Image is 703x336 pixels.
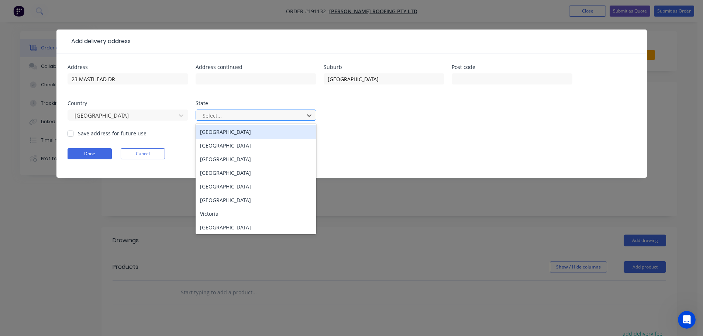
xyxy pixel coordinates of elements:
div: Suburb [324,65,444,70]
div: [GEOGRAPHIC_DATA] [196,139,316,152]
div: [GEOGRAPHIC_DATA] [196,180,316,193]
div: [GEOGRAPHIC_DATA] [196,125,316,139]
div: [GEOGRAPHIC_DATA] [196,221,316,234]
div: Post code [452,65,572,70]
label: Save address for future use [78,129,147,137]
div: Add delivery address [68,37,131,46]
div: [GEOGRAPHIC_DATA] [196,152,316,166]
div: Address continued [196,65,316,70]
div: Victoria [196,207,316,221]
button: Cancel [121,148,165,159]
div: State [196,101,316,106]
div: Address [68,65,188,70]
button: Done [68,148,112,159]
div: Country [68,101,188,106]
iframe: Intercom live chat [678,311,696,329]
div: [GEOGRAPHIC_DATA] [196,166,316,180]
div: [GEOGRAPHIC_DATA] [196,193,316,207]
